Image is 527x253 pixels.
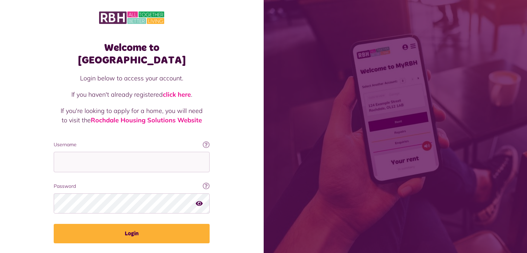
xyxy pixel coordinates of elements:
[54,183,210,190] label: Password
[61,106,203,125] p: If you're looking to apply for a home, you will need to visit the
[163,90,191,98] a: click here
[99,10,164,25] img: MyRBH
[54,42,210,67] h1: Welcome to [GEOGRAPHIC_DATA]
[54,141,210,148] label: Username
[61,90,203,99] p: If you haven't already registered .
[61,73,203,83] p: Login below to access your account.
[91,116,202,124] a: Rochdale Housing Solutions Website
[54,224,210,243] button: Login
